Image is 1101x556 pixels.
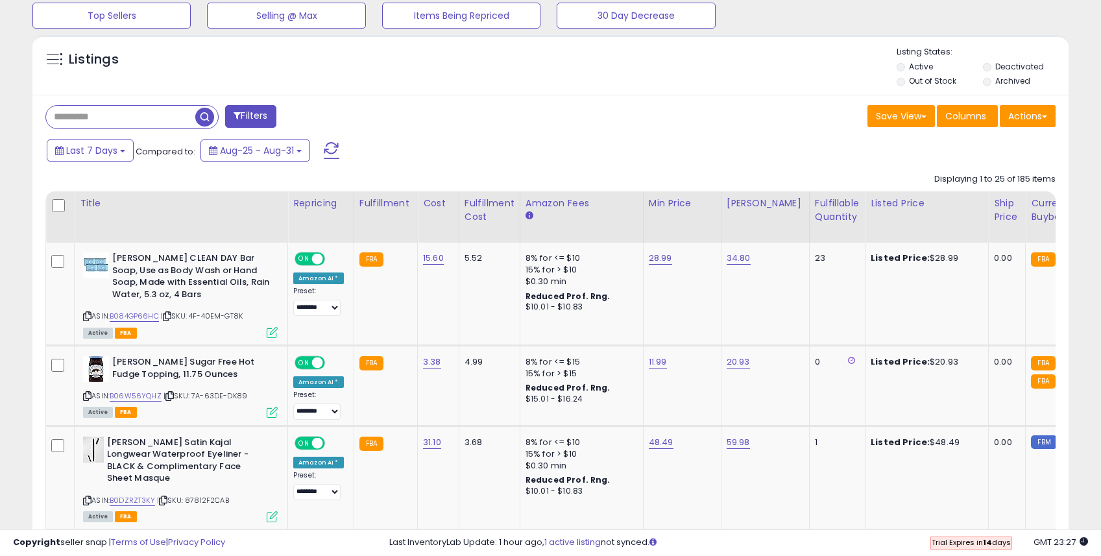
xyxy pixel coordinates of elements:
[423,252,444,265] a: 15.60
[359,437,383,451] small: FBA
[225,105,276,128] button: Filters
[557,3,715,29] button: 30 Day Decrease
[526,264,633,276] div: 15% for > $10
[526,382,611,393] b: Reduced Prof. Rng.
[293,272,344,284] div: Amazon AI *
[136,145,195,158] span: Compared to:
[727,197,804,210] div: [PERSON_NAME]
[983,537,992,548] b: 14
[649,252,672,265] a: 28.99
[323,254,344,265] span: OFF
[207,3,365,29] button: Selling @ Max
[296,254,312,265] span: ON
[115,407,137,418] span: FBA
[465,252,510,264] div: 5.52
[115,511,137,522] span: FBA
[871,356,978,368] div: $20.93
[83,252,278,337] div: ASIN:
[526,460,633,472] div: $0.30 min
[1034,536,1088,548] span: 2025-09-8 23:27 GMT
[995,61,1044,72] label: Deactivated
[1031,197,1098,224] div: Current Buybox Price
[423,356,441,369] a: 3.38
[293,287,344,316] div: Preset:
[107,437,265,488] b: [PERSON_NAME] Satin Kajal Longwear Waterproof Eyeliner - BLACK & Complimentary Face Sheet Masque
[871,252,978,264] div: $28.99
[994,252,1015,264] div: 0.00
[296,437,312,448] span: ON
[526,276,633,287] div: $0.30 min
[296,357,312,369] span: ON
[465,437,510,448] div: 3.68
[83,511,113,522] span: All listings currently available for purchase on Amazon
[168,536,225,548] a: Privacy Policy
[83,437,104,463] img: 41-3ZOnt9FL._SL40_.jpg
[1031,374,1055,389] small: FBA
[871,197,983,210] div: Listed Price
[423,197,454,210] div: Cost
[815,252,855,264] div: 23
[526,252,633,264] div: 8% for <= $10
[200,139,310,162] button: Aug-25 - Aug-31
[994,197,1020,224] div: Ship Price
[945,110,986,123] span: Columns
[544,536,601,548] a: 1 active listing
[83,356,278,417] div: ASIN:
[937,105,998,127] button: Columns
[1031,435,1056,449] small: FBM
[1031,252,1055,267] small: FBA
[871,437,978,448] div: $48.49
[83,356,109,382] img: 51a2fWb65lL._SL40_.jpg
[526,356,633,368] div: 8% for <= $15
[111,536,166,548] a: Terms of Use
[163,391,247,401] span: | SKU: 7A-63DE-DK89
[83,252,109,278] img: 410mVR7A4RL._SL40_.jpg
[293,457,344,468] div: Amazon AI *
[994,437,1015,448] div: 0.00
[382,3,540,29] button: Items Being Repriced
[871,252,930,264] b: Listed Price:
[649,197,716,210] div: Min Price
[526,448,633,460] div: 15% for > $10
[1000,105,1056,127] button: Actions
[110,311,159,322] a: B084GP66HC
[47,139,134,162] button: Last 7 Days
[323,357,344,369] span: OFF
[526,394,633,405] div: $15.01 - $16.24
[13,536,60,548] strong: Copyright
[909,61,933,72] label: Active
[465,197,514,224] div: Fulfillment Cost
[293,197,348,210] div: Repricing
[526,291,611,302] b: Reduced Prof. Rng.
[727,252,751,265] a: 34.80
[526,197,638,210] div: Amazon Fees
[423,436,441,449] a: 31.10
[897,46,1069,58] p: Listing States:
[115,328,137,339] span: FBA
[359,252,383,267] small: FBA
[69,51,119,69] h5: Listings
[815,356,855,368] div: 0
[526,437,633,448] div: 8% for <= $10
[83,328,113,339] span: All listings currently available for purchase on Amazon
[932,537,1011,548] span: Trial Expires in days
[220,144,294,157] span: Aug-25 - Aug-31
[871,356,930,368] b: Listed Price:
[995,75,1030,86] label: Archived
[359,356,383,370] small: FBA
[157,495,229,505] span: | SKU: 87812F2CAB
[815,197,860,224] div: Fulfillable Quantity
[526,368,633,380] div: 15% for > $15
[649,436,673,449] a: 48.49
[526,210,533,222] small: Amazon Fees.
[867,105,935,127] button: Save View
[815,437,855,448] div: 1
[649,356,667,369] a: 11.99
[293,391,344,420] div: Preset:
[359,197,412,210] div: Fulfillment
[526,302,633,313] div: $10.01 - $10.83
[727,356,750,369] a: 20.93
[526,474,611,485] b: Reduced Prof. Rng.
[66,144,117,157] span: Last 7 Days
[32,3,191,29] button: Top Sellers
